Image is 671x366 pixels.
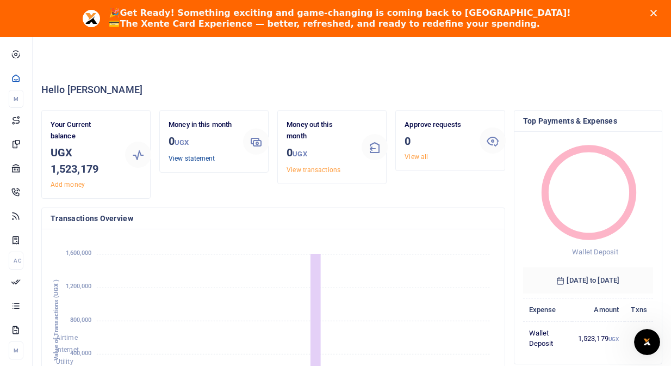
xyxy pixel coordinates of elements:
[287,166,340,174] a: View transactions
[51,144,116,177] h3: UGX 1,523,179
[53,279,60,361] text: Value of Transactions (UGX )
[293,150,307,158] small: UGX
[287,144,352,162] h3: 0
[51,181,85,188] a: Add money
[405,153,428,161] a: View all
[625,321,653,355] td: 2
[608,336,619,342] small: UGX
[9,252,23,270] li: Ac
[405,133,470,149] h3: 0
[625,298,653,321] th: Txns
[572,298,625,321] th: Amount
[66,249,91,257] tspan: 1,600,000
[405,119,470,131] p: Approve requests
[650,10,661,16] div: Close
[109,8,570,29] div: 🎉 💳
[83,10,100,27] img: Profile image for Aceng
[287,119,352,142] p: Money out this month
[169,133,234,151] h3: 0
[169,155,215,162] a: View statement
[120,19,539,29] b: The Xente Card Experience — better, refreshed, and ready to redefine your spending.
[41,84,662,96] h4: Hello [PERSON_NAME]
[634,329,660,355] iframe: Intercom live chat
[51,212,496,224] h4: Transactions Overview
[56,358,73,366] span: Utility
[169,119,234,131] p: Money in this month
[9,90,23,108] li: M
[175,138,189,147] small: UGX
[523,115,654,127] h4: Top Payments & Expenses
[66,283,91,290] tspan: 1,200,000
[70,350,91,357] tspan: 400,000
[70,316,91,324] tspan: 800,000
[523,298,572,321] th: Expense
[572,248,618,256] span: Wallet Deposit
[56,334,78,341] span: Airtime
[51,119,116,142] p: Your Current balance
[9,341,23,359] li: M
[523,321,572,355] td: Wallet Deposit
[572,321,625,355] td: 1,523,179
[523,267,654,294] h6: [DATE] to [DATE]
[120,8,570,18] b: Get Ready! Something exciting and game-changing is coming back to [GEOGRAPHIC_DATA]!
[56,346,79,353] span: Internet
